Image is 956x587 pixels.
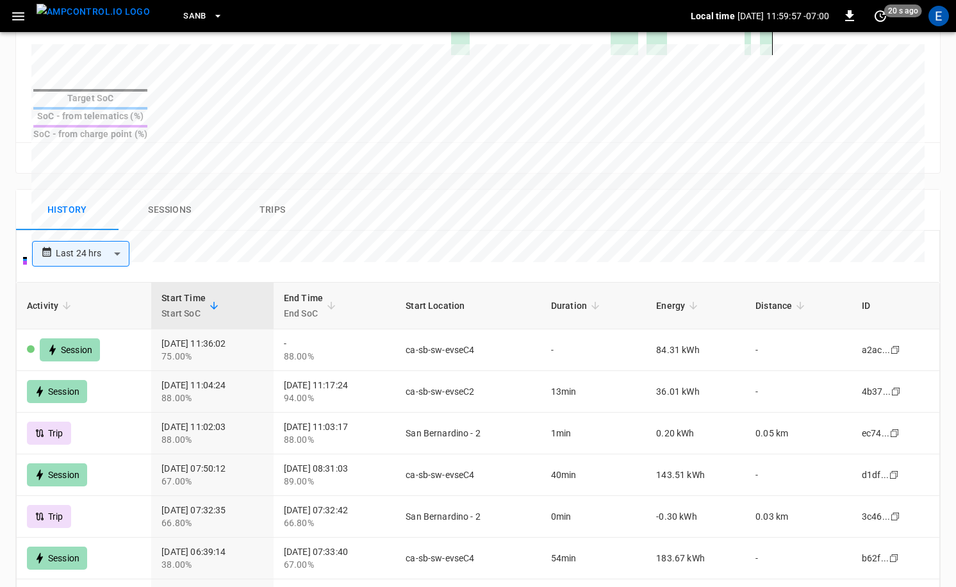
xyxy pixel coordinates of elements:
[16,190,119,231] button: History
[27,298,75,313] span: Activity
[284,290,340,321] span: End TimeEnd SoC
[274,538,395,579] td: [DATE] 07:33:40
[691,10,735,22] p: Local time
[928,6,949,26] div: profile-icon
[151,454,273,496] td: [DATE] 07:50:12
[284,517,385,529] div: 66.80%
[738,10,829,22] p: [DATE] 11:59:57 -07:00
[551,298,604,313] span: Duration
[151,538,273,579] td: [DATE] 06:39:14
[541,538,646,579] td: 54min
[852,283,939,329] th: ID
[56,242,129,266] div: Last 24 hrs
[889,509,902,524] div: copy
[221,190,324,231] button: Trips
[27,547,87,570] div: Session
[274,454,395,496] td: [DATE] 08:31:03
[284,475,385,488] div: 89.00%
[395,283,541,329] th: Start Location
[745,538,852,579] td: -
[151,496,273,538] td: [DATE] 07:32:35
[862,552,889,565] div: b62f...
[862,468,889,481] div: d1df...
[161,290,206,321] div: Start Time
[395,538,541,579] td: ca-sb-sw-evseC4
[541,454,646,496] td: 40min
[745,454,852,496] td: -
[27,422,71,445] div: Trip
[27,463,87,486] div: Session
[178,4,228,29] button: SanB
[119,190,221,231] button: Sessions
[646,538,745,579] td: 183.67 kWh
[889,426,902,440] div: copy
[27,505,71,528] div: Trip
[656,298,702,313] span: Energy
[183,9,206,24] span: SanB
[870,6,891,26] button: set refresh interval
[161,306,206,321] p: Start SoC
[890,384,903,399] div: copy
[284,306,323,321] p: End SoC
[888,468,901,482] div: copy
[274,496,395,538] td: [DATE] 07:32:42
[745,496,852,538] td: 0.03 km
[888,551,901,565] div: copy
[646,454,745,496] td: 143.51 kWh
[395,454,541,496] td: ca-sb-sw-evseC4
[161,558,263,571] div: 38.00%
[161,517,263,529] div: 66.80%
[284,290,323,321] div: End Time
[646,496,745,538] td: -0.30 kWh
[161,475,263,488] div: 67.00%
[889,343,902,357] div: copy
[755,298,809,313] span: Distance
[37,4,150,20] img: ampcontrol.io logo
[862,510,890,523] div: 3c46...
[884,4,922,17] span: 20 s ago
[27,380,87,403] div: Session
[161,290,222,321] span: Start TimeStart SoC
[395,496,541,538] td: San Bernardino - 2
[284,558,385,571] div: 67.00%
[541,496,646,538] td: 0min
